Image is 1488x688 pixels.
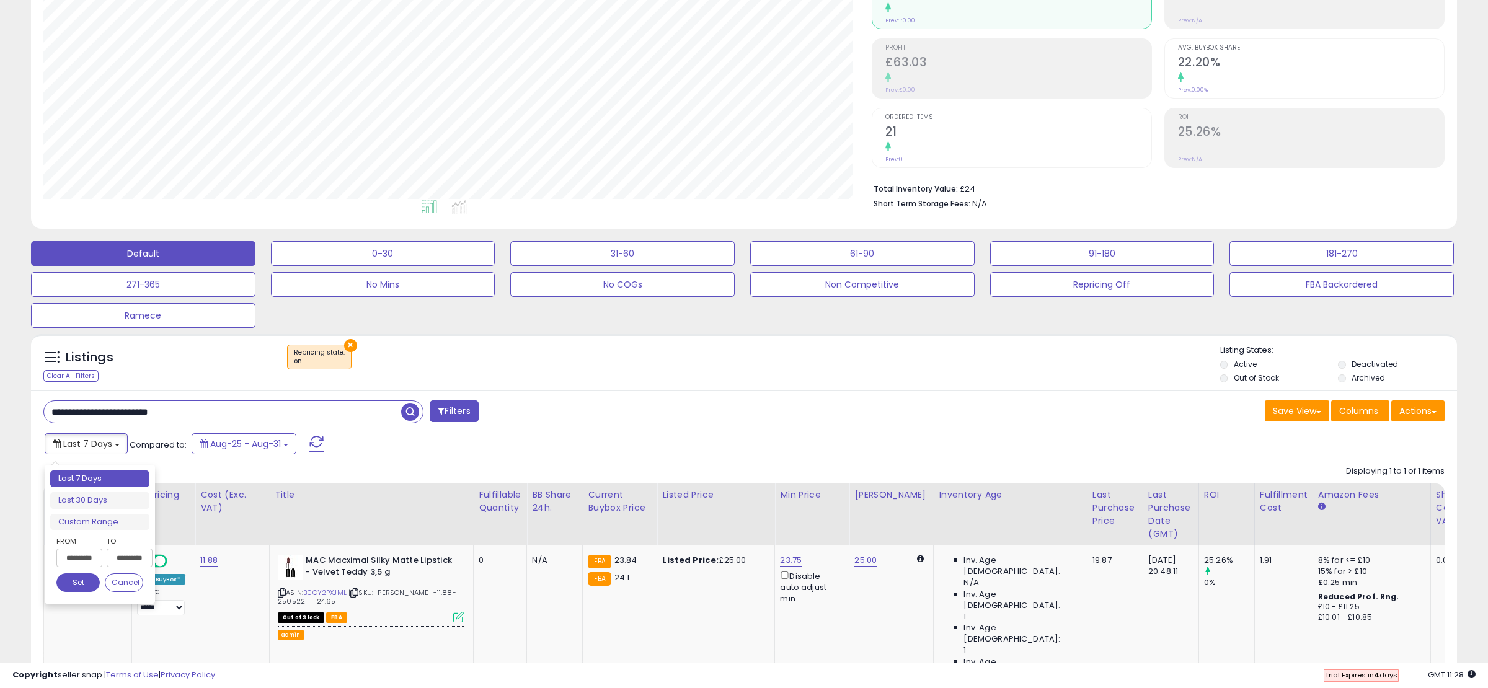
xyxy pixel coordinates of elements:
[1374,670,1379,680] b: 4
[192,433,296,454] button: Aug-25 - Aug-31
[12,669,215,681] div: seller snap | |
[31,272,255,297] button: 271-365
[963,645,966,656] span: 1
[12,669,58,681] strong: Copyright
[294,357,345,366] div: on
[50,492,149,509] li: Last 30 Days
[1331,400,1389,421] button: Columns
[510,272,735,297] button: No COGs
[963,611,966,622] span: 1
[430,400,478,422] button: Filters
[874,198,970,209] b: Short Term Storage Fees:
[1318,488,1425,501] div: Amazon Fees
[854,488,928,501] div: [PERSON_NAME]
[614,571,630,583] span: 24.1
[306,555,456,581] b: MAC Macximal Silky Matte Lipstick - Velvet Teddy 3,5 g
[1204,488,1249,501] div: ROI
[278,588,456,606] span: | SKU: [PERSON_NAME] -11.88-250522---24.65
[1220,345,1458,356] p: Listing States:
[278,612,324,623] span: All listings that are currently out of stock and unavailable for purchase on Amazon
[963,622,1077,645] span: Inv. Age [DEMOGRAPHIC_DATA]:
[963,589,1077,611] span: Inv. Age [DEMOGRAPHIC_DATA]:
[326,612,347,623] span: FBA
[1318,602,1421,612] div: £10 - £11.25
[1260,488,1308,514] div: Fulfillment Cost
[271,272,495,297] button: No Mins
[1318,577,1421,588] div: £0.25 min
[1318,566,1421,577] div: 15% for > £10
[1178,17,1202,24] small: Prev: N/A
[1234,359,1257,369] label: Active
[510,241,735,266] button: 31-60
[885,45,1151,51] span: Profit
[614,554,637,566] span: 23.84
[278,555,464,621] div: ASIN:
[1260,555,1303,566] div: 1.91
[588,572,611,586] small: FBA
[1234,373,1279,383] label: Out of Stock
[874,183,958,194] b: Total Inventory Value:
[885,156,903,163] small: Prev: 0
[200,554,218,567] a: 11.88
[972,198,987,209] span: N/A
[1428,669,1476,681] span: 2025-09-8 11:28 GMT
[1178,55,1444,72] h2: 22.20%
[780,488,844,501] div: Min Price
[990,241,1215,266] button: 91-180
[1318,591,1399,602] b: Reduced Prof. Rng.
[1318,612,1421,623] div: £10.01 - £10.85
[532,488,577,514] div: BB Share 24h.
[31,241,255,266] button: Default
[532,555,573,566] div: N/A
[107,535,143,547] label: To
[200,488,264,514] div: Cost (Exc. VAT)
[885,125,1151,141] h2: 21
[780,554,802,567] a: 23.75
[1325,670,1397,680] span: Trial Expires in days
[1204,555,1254,566] div: 25.26%
[885,114,1151,121] span: Ordered Items
[45,433,128,454] button: Last 7 Days
[1092,488,1138,527] div: Last Purchase Price
[106,669,159,681] a: Terms of Use
[1318,501,1326,513] small: Amazon Fees.
[479,488,521,514] div: Fulfillable Quantity
[130,439,187,451] span: Compared to:
[1318,555,1421,566] div: 8% for <= £10
[1265,400,1329,421] button: Save View
[161,669,215,681] a: Privacy Policy
[1178,125,1444,141] h2: 25.26%
[303,588,347,598] a: B0CY2PXJML
[1352,359,1398,369] label: Deactivated
[56,573,100,592] button: Set
[939,488,1081,501] div: Inventory Age
[1391,400,1445,421] button: Actions
[479,555,517,566] div: 0
[105,573,143,592] button: Cancel
[1204,577,1254,588] div: 0%
[294,348,345,366] span: Repricing state :
[885,86,915,94] small: Prev: £0.00
[874,180,1435,195] li: £24
[63,438,112,450] span: Last 7 Days
[210,438,281,450] span: Aug-25 - Aug-31
[1092,555,1133,566] div: 19.87
[662,554,719,566] b: Listed Price:
[66,349,113,366] h5: Listings
[50,514,149,531] li: Custom Range
[278,555,303,580] img: 31IC5KQy95L._SL40_.jpg
[885,55,1151,72] h2: £63.03
[275,488,468,501] div: Title
[780,569,839,604] div: Disable auto adjust min
[662,488,769,501] div: Listed Price
[588,488,652,514] div: Current Buybox Price
[278,630,304,640] button: admin
[1178,86,1208,94] small: Prev: 0.00%
[588,555,611,568] small: FBA
[662,555,765,566] div: £25.00
[344,339,357,352] button: ×
[1346,465,1445,477] div: Displaying 1 to 1 of 1 items
[31,303,255,328] button: Ramece
[1229,272,1454,297] button: FBA Backordered
[166,556,185,567] span: OFF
